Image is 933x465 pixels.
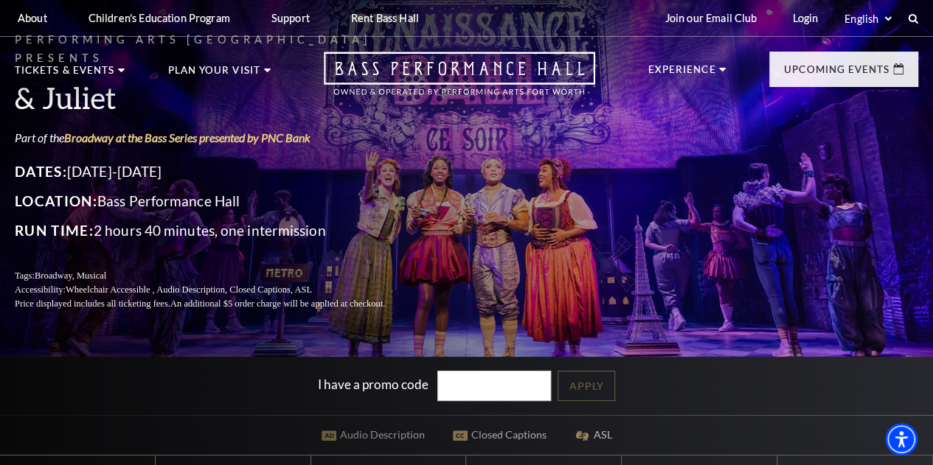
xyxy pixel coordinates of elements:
[351,12,419,24] p: Rent Bass Hall
[168,66,260,83] p: Plan Your Visit
[318,377,429,392] label: I have a promo code
[271,52,648,110] a: Open this option
[66,284,312,295] span: Wheelchair Accessible , Audio Description, Closed Captions, ASL
[15,283,420,297] p: Accessibility:
[15,192,97,209] span: Location:
[271,12,310,24] p: Support
[15,189,420,213] p: Bass Performance Hall
[15,160,420,183] p: [DATE]-[DATE]
[15,269,420,283] p: Tags:
[35,270,106,281] span: Broadway, Musical
[784,65,889,83] p: Upcoming Events
[89,12,230,24] p: Children's Education Program
[170,298,385,309] span: An additional $5 order charge will be applied at checkout.
[15,66,114,83] p: Tickets & Events
[885,423,918,455] div: Accessibility Menu
[64,130,311,144] a: Broadway at the Bass Series presented by PNC Bank - open in a new tab
[842,12,894,26] select: Select:
[648,65,716,83] p: Experience
[15,130,420,146] p: Part of the
[15,219,420,242] p: 2 hours 40 minutes, one intermission
[15,297,420,311] p: Price displayed includes all ticketing fees.
[18,12,47,24] p: About
[15,163,67,180] span: Dates:
[15,222,94,239] span: Run Time:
